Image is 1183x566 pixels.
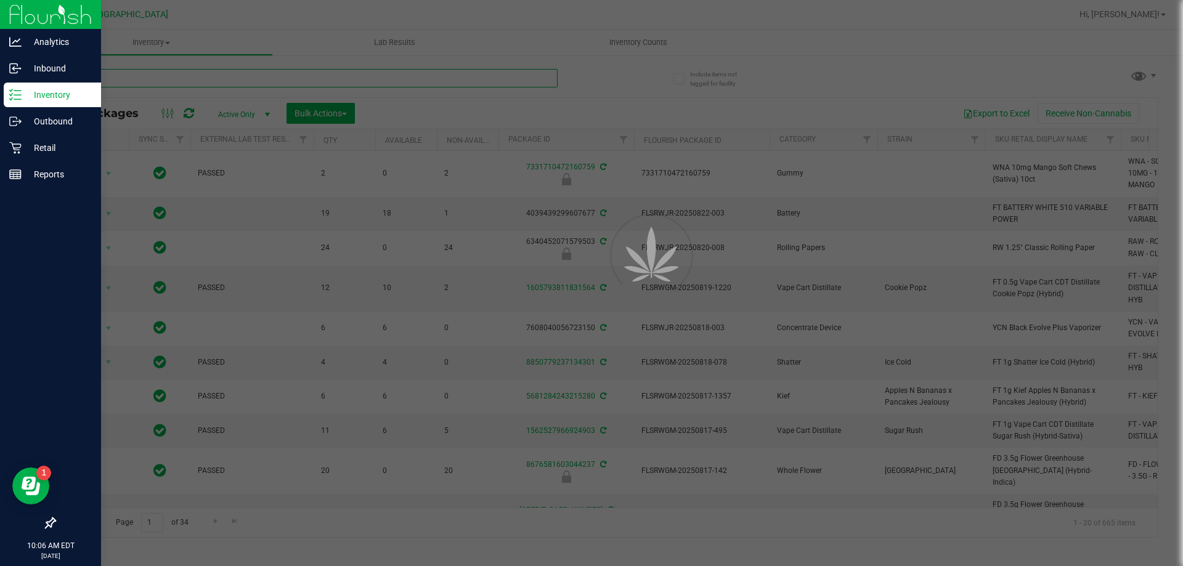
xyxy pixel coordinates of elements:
p: Retail [22,140,96,155]
iframe: Resource center unread badge [36,466,51,480]
p: Outbound [22,114,96,129]
inline-svg: Retail [9,142,22,154]
inline-svg: Inbound [9,62,22,75]
p: Inbound [22,61,96,76]
inline-svg: Analytics [9,36,22,48]
p: [DATE] [6,551,96,560]
p: Analytics [22,34,96,49]
p: 10:06 AM EDT [6,540,96,551]
inline-svg: Reports [9,168,22,180]
p: Reports [22,167,96,182]
inline-svg: Inventory [9,89,22,101]
iframe: Resource center [12,467,49,504]
inline-svg: Outbound [9,115,22,127]
p: Inventory [22,87,96,102]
